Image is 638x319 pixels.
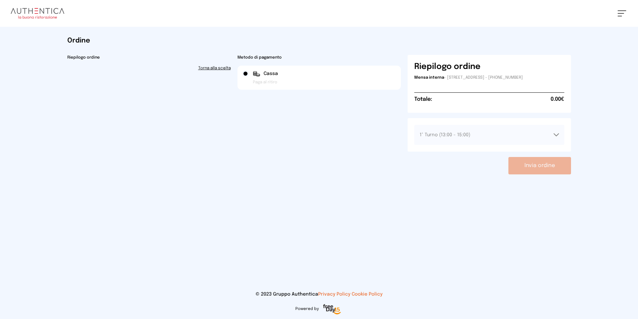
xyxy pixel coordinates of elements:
[551,95,564,103] span: 0.00€
[67,55,231,60] h2: Riepilogo ordine
[11,291,627,298] p: © 2023 Gruppo Authentica
[414,76,444,80] span: Mensa interna
[237,55,401,60] h2: Metodo di pagamento
[318,292,350,297] a: Privacy Policy
[414,75,564,80] p: - [STREET_ADDRESS] - [PHONE_NUMBER]
[420,133,470,137] span: 1° Turno (13:00 - 15:00)
[295,306,319,312] span: Powered by
[253,80,277,85] span: Paga al ritiro
[11,8,64,19] img: logo.8f33a47.png
[414,125,564,145] button: 1° Turno (13:00 - 15:00)
[414,62,481,72] h6: Riepilogo ordine
[322,303,343,316] img: logo-freeday.3e08031.png
[508,157,571,174] button: Invia ordine
[67,66,231,71] a: Torna alla scelta
[352,292,382,297] a: Cookie Policy
[67,36,571,46] h1: Ordine
[264,70,278,77] span: Cassa
[414,95,432,103] h6: Totale:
